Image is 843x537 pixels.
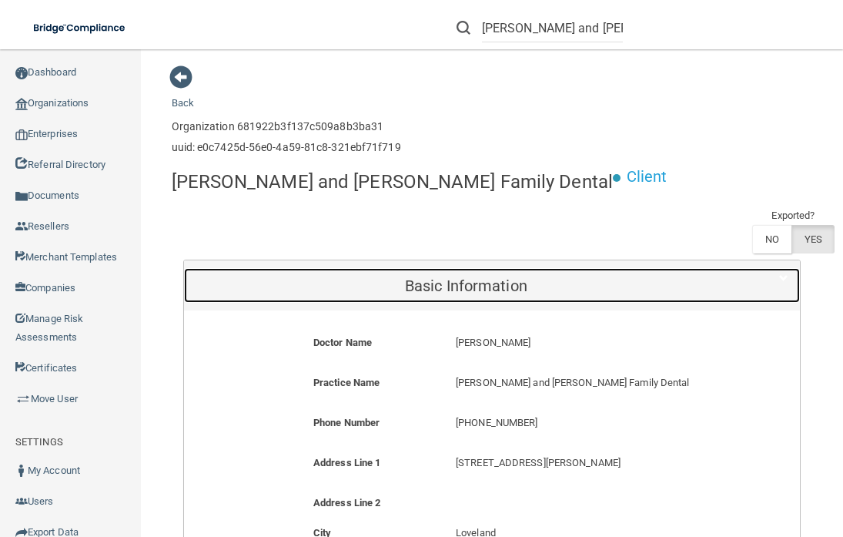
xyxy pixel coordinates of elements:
[15,129,28,140] img: enterprise.0d942306.png
[172,172,614,192] h4: [PERSON_NAME] and [PERSON_NAME] Family Dental
[457,21,470,35] img: ic-search.3b580494.png
[313,417,380,428] b: Phone Number
[196,268,789,303] a: Basic Information
[15,495,28,508] img: icon-users.e205127d.png
[15,190,28,203] img: icon-documents.8dae5593.png
[313,337,372,348] b: Doctor Name
[15,465,28,477] img: ic_user_dark.df1a06c3.png
[752,206,835,225] td: Exported?
[196,277,738,294] h5: Basic Information
[15,433,63,451] label: SETTINGS
[313,377,380,388] b: Practice Name
[172,121,401,133] h6: Organization 681922b3f137c509a8b3ba31
[313,457,380,468] b: Address Line 1
[23,12,137,44] img: bridge_compliance_login_screen.278c3ca4.svg
[15,220,28,233] img: ic_reseller.de258add.png
[456,454,718,472] p: [STREET_ADDRESS][PERSON_NAME]
[15,67,28,79] img: ic_dashboard_dark.d01f4a41.png
[313,497,380,508] b: Address Line 2
[752,225,791,253] label: NO
[627,163,667,191] p: Client
[577,428,825,489] iframe: Drift Widget Chat Controller
[456,374,718,392] p: [PERSON_NAME] and [PERSON_NAME] Family Dental
[791,225,835,253] label: YES
[172,142,401,153] h6: uuid: e0c7425d-56e0-4a59-81c8-321ebf71f719
[15,391,31,407] img: briefcase.64adab9b.png
[456,414,718,432] p: [PHONE_NUMBER]
[15,98,28,110] img: organization-icon.f8decf85.png
[172,79,194,109] a: Back
[456,334,718,352] p: [PERSON_NAME]
[482,14,623,42] input: Search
